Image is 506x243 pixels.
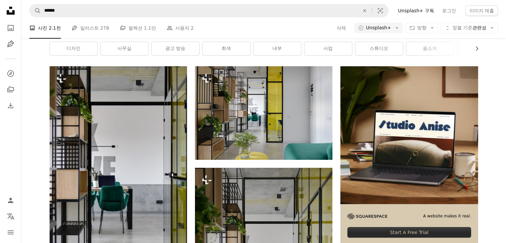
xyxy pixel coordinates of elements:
a: 로그인 [438,5,460,16]
a: 사용자 2 [167,17,194,39]
button: 삭제 [336,23,346,33]
span: A website makes it real. [423,213,471,219]
a: 스튜디오 [355,42,403,55]
a: 내부 [253,42,301,55]
button: 방향 [406,23,438,33]
button: 정렬 기준관련성 [441,23,498,33]
a: 광고 방송 [152,42,199,55]
span: 정렬 기준 [452,25,472,30]
img: file-1705123271268-c3eaf6a79b21image [340,66,478,204]
a: 사진 [4,21,17,35]
button: 메뉴 [4,226,17,239]
a: 회색 [203,42,250,55]
span: 1.1만 [144,24,156,32]
button: 목록을 오른쪽으로 스크롤 [471,42,478,55]
a: 컬렉션 [4,83,17,96]
a: 로그인 / 가입 [4,194,17,207]
span: 2 [191,24,194,32]
img: file-1705255347840-230a6ab5bca9image [347,213,387,219]
a: 컬렉션 1.1만 [120,17,156,39]
div: Start A Free Trial [347,227,471,238]
a: 테이블 옆 방에 앉아 있는 녹색 의자 [50,166,187,172]
img: 소파와 테이블이 있는 거실 [195,66,332,159]
a: 음소거 [406,42,454,55]
a: 작업 [457,42,505,55]
button: Unsplash 검색 [30,4,41,17]
form: 사이트 전체에서 이미지 찾기 [29,4,389,17]
a: 일러스트 [4,37,17,51]
a: 사무실 [101,42,148,55]
button: 언어 [4,210,17,223]
a: 일러스트 278 [72,17,109,39]
a: 홈 — Unsplash [4,4,17,19]
a: 탐색 [4,67,17,80]
span: 방향 [417,25,426,30]
span: 278 [100,24,109,32]
a: 디자인 [50,42,97,55]
button: 이미지 제출 [465,5,498,16]
span: Unsplash+ [366,25,391,31]
span: 관련성 [452,25,486,31]
button: 시각적 검색 [372,4,388,17]
a: 사업 [304,42,352,55]
a: 다운로드 내역 [4,99,17,112]
button: Unsplash+ [354,23,403,33]
a: 소파와 테이블이 있는 거실 [195,110,332,116]
button: 삭제 [357,4,372,17]
a: Unsplash+ 구독 [394,5,438,16]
